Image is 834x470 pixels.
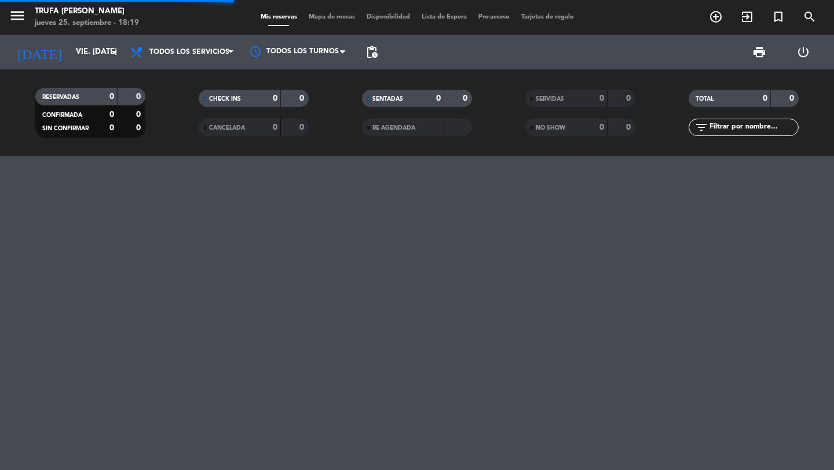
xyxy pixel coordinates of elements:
div: Trufa [PERSON_NAME] [35,6,139,17]
span: Mis reservas [255,14,303,20]
strong: 0 [109,111,114,119]
span: Mapa de mesas [303,14,361,20]
strong: 0 [626,123,633,131]
span: RE AGENDADA [372,125,415,131]
i: power_settings_new [796,45,810,59]
span: Disponibilidad [361,14,416,20]
i: filter_list [694,120,708,134]
span: print [752,45,766,59]
strong: 0 [299,123,306,131]
span: SIN CONFIRMAR [42,126,89,131]
span: CONFIRMADA [42,112,82,118]
i: search [803,10,817,24]
input: Filtrar por nombre... [708,121,798,134]
span: CANCELADA [209,125,245,131]
div: jueves 25. septiembre - 18:19 [35,17,139,29]
strong: 0 [626,94,633,102]
strong: 0 [599,123,604,131]
span: CHECK INS [209,96,241,102]
i: arrow_drop_down [108,45,122,59]
strong: 0 [136,93,143,101]
span: Pre-acceso [473,14,515,20]
span: NO SHOW [536,125,565,131]
span: Tarjetas de regalo [515,14,580,20]
strong: 0 [763,94,767,102]
strong: 0 [273,123,277,131]
strong: 0 [136,111,143,119]
strong: 0 [463,94,470,102]
i: turned_in_not [771,10,785,24]
strong: 0 [109,124,114,132]
span: Todos los servicios [149,48,229,56]
strong: 0 [136,124,143,132]
strong: 0 [273,94,277,102]
i: menu [9,7,26,24]
i: [DATE] [9,39,70,65]
i: add_circle_outline [709,10,723,24]
span: SERVIDAS [536,96,564,102]
span: TOTAL [696,96,714,102]
strong: 0 [299,94,306,102]
i: exit_to_app [740,10,754,24]
span: SENTADAS [372,96,403,102]
strong: 0 [109,93,114,101]
strong: 0 [599,94,604,102]
strong: 0 [789,94,796,102]
span: pending_actions [365,45,379,59]
div: LOG OUT [781,35,825,69]
strong: 0 [436,94,441,102]
button: menu [9,7,26,28]
span: Lista de Espera [416,14,473,20]
span: RESERVADAS [42,94,79,100]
